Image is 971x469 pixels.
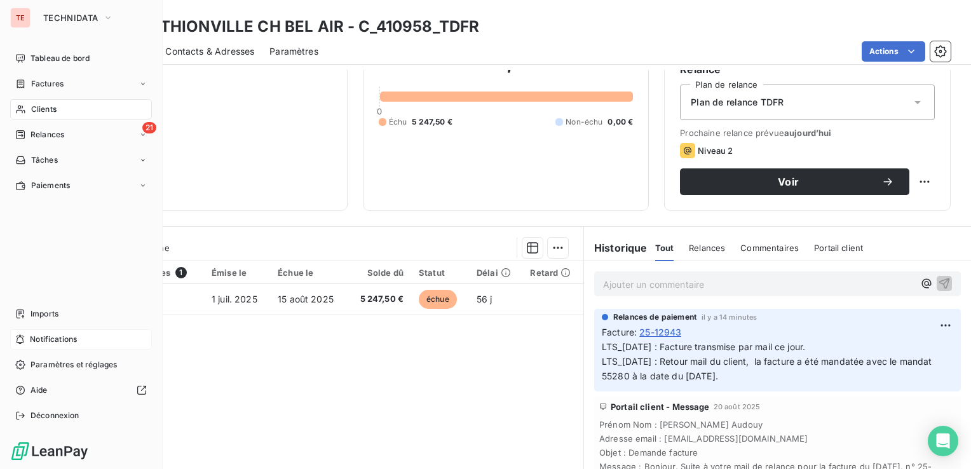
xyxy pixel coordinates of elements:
[355,293,404,306] span: 5 247,50 €
[602,341,935,381] span: LTS_[DATE] : Facture transmise par mail ce jour. LTS_[DATE] : Retour mail du client, la facture a...
[31,154,58,166] span: Tâches
[10,125,152,145] a: 21Relances
[10,441,89,461] img: Logo LeanPay
[31,129,64,140] span: Relances
[142,122,156,133] span: 21
[602,325,637,339] span: Facture :
[31,308,58,320] span: Imports
[702,313,757,321] span: il y a 14 minutes
[112,15,479,38] h3: METZ THIONVILLE CH BEL AIR - C_410958_TDFR
[31,104,57,115] span: Clients
[613,311,696,323] span: Relances de paiement
[691,96,784,109] span: Plan de relance TDFR
[639,325,681,339] span: 25-12943
[530,268,576,278] div: Retard
[680,128,935,138] span: Prochaine relance prévue
[10,150,152,170] a: Tâches
[655,243,674,253] span: Tout
[412,116,452,128] span: 5 247,50 €
[714,403,761,411] span: 20 août 2025
[377,106,382,116] span: 0
[278,294,334,304] span: 15 août 2025
[814,243,863,253] span: Portail client
[31,359,117,370] span: Paramètres et réglages
[477,294,492,304] span: 56 j
[740,243,799,253] span: Commentaires
[212,268,262,278] div: Émise le
[419,290,457,309] span: échue
[31,384,48,396] span: Aide
[10,74,152,94] a: Factures
[269,45,318,58] span: Paramètres
[31,78,64,90] span: Factures
[599,433,956,444] span: Adresse email : [EMAIL_ADDRESS][DOMAIN_NAME]
[31,53,90,64] span: Tableau de bord
[212,294,257,304] span: 1 juil. 2025
[862,41,925,62] button: Actions
[30,334,77,345] span: Notifications
[928,426,958,456] div: Open Intercom Messenger
[608,116,633,128] span: 0,00 €
[784,128,832,138] span: aujourd’hui
[566,116,602,128] span: Non-échu
[31,180,70,191] span: Paiements
[599,447,956,458] span: Objet : Demande facture
[477,268,515,278] div: Délai
[10,99,152,119] a: Clients
[175,267,187,278] span: 1
[680,168,909,195] button: Voir
[10,175,152,196] a: Paiements
[599,419,956,430] span: Prénom Nom : [PERSON_NAME] Audouy
[10,380,152,400] a: Aide
[419,268,461,278] div: Statut
[165,45,254,58] span: Contacts & Adresses
[611,402,710,412] span: Portail client - Message
[698,146,733,156] span: Niveau 2
[278,268,339,278] div: Échue le
[10,48,152,69] a: Tableau de bord
[389,116,407,128] span: Échu
[10,304,152,324] a: Imports
[10,8,31,28] div: TE
[355,268,404,278] div: Solde dû
[695,177,881,187] span: Voir
[43,13,98,23] span: TECHNIDATA
[31,410,79,421] span: Déconnexion
[584,240,648,255] h6: Historique
[10,355,152,375] a: Paramètres et réglages
[689,243,725,253] span: Relances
